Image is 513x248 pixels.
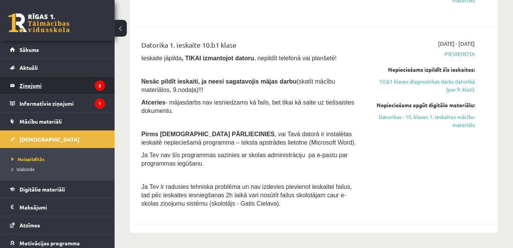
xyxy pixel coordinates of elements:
span: Motivācijas programma [19,240,80,246]
span: Ja Tev ir radusies tehniska problēma un nav izdevies pievienot ieskaitei failus, tad pēc ieskaite... [141,184,352,207]
i: 1 [95,98,105,109]
span: Digitālie materiāli [19,186,65,193]
a: Ziņojumi3 [10,77,105,94]
div: Datorika 1. ieskaite 10.b1 klase [141,40,360,54]
a: Sākums [10,41,105,58]
a: Atzīmes [10,216,105,234]
a: Aktuāli [10,59,105,76]
span: Nesāc pildīt ieskaiti, ja neesi sagatavojis mājas darbu [141,78,296,85]
i: 3 [95,81,105,91]
span: Atzīmes [19,222,40,229]
span: [DEMOGRAPHIC_DATA] [19,136,79,143]
span: Ja Tev nav šīs programmas sazinies ar skolas administrāciju pa e-pastu par programmas iegūšanu. [141,152,348,167]
a: Mācību materiāli [10,113,105,130]
b: , TIKAI izmantojot datoru [182,55,254,61]
span: Aktuāli [19,64,38,71]
a: Maksājumi [10,198,105,216]
a: Rīgas 1. Tālmācības vidusskola [8,13,70,32]
a: Datorikas - 10. klases 1. ieskaites mācību materiāls [371,113,475,129]
legend: Maksājumi [19,198,105,216]
span: Izlabotās [11,166,34,172]
a: 10.b1 klases diagnostikas darbs datorikā (par 9. klasi) [371,77,475,93]
span: - mājasdarbs nav iesniedzams kā fails, bet tikai kā saite uz tiešsaistes dokumentu. [141,99,354,114]
div: Nepieciešams apgūt digitālo materiālu: [371,101,475,109]
a: Digitālie materiāli [10,180,105,198]
span: [DATE] - [DATE] [438,40,475,48]
legend: Informatīvie ziņojumi [19,95,105,112]
span: Pievienota [371,50,475,58]
span: Neizpildītās [11,156,45,162]
b: Atceries [141,99,165,106]
legend: Ziņojumi [19,77,105,94]
span: Pirms [DEMOGRAPHIC_DATA] PĀRLIECINIES [141,131,275,137]
a: Informatīvie ziņojumi1 [10,95,105,112]
a: Neizpildītās [11,156,107,163]
span: , vai Tavā datorā ir instalētas ieskaitē nepieciešamā programma – teksta apstrādes lietotne (Micr... [141,131,356,146]
span: Ieskaite jāpilda , nepildīt telefonā vai planšetē! [141,55,337,61]
a: [DEMOGRAPHIC_DATA] [10,130,105,148]
span: Sākums [19,46,39,53]
span: Mācību materiāli [19,118,62,125]
span: (skatīt mācību materiālos, 9.nodaļa)!!! [141,78,335,93]
div: Nepieciešams izpildīt šīs ieskaites: [371,66,475,74]
a: Izlabotās [11,166,107,172]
